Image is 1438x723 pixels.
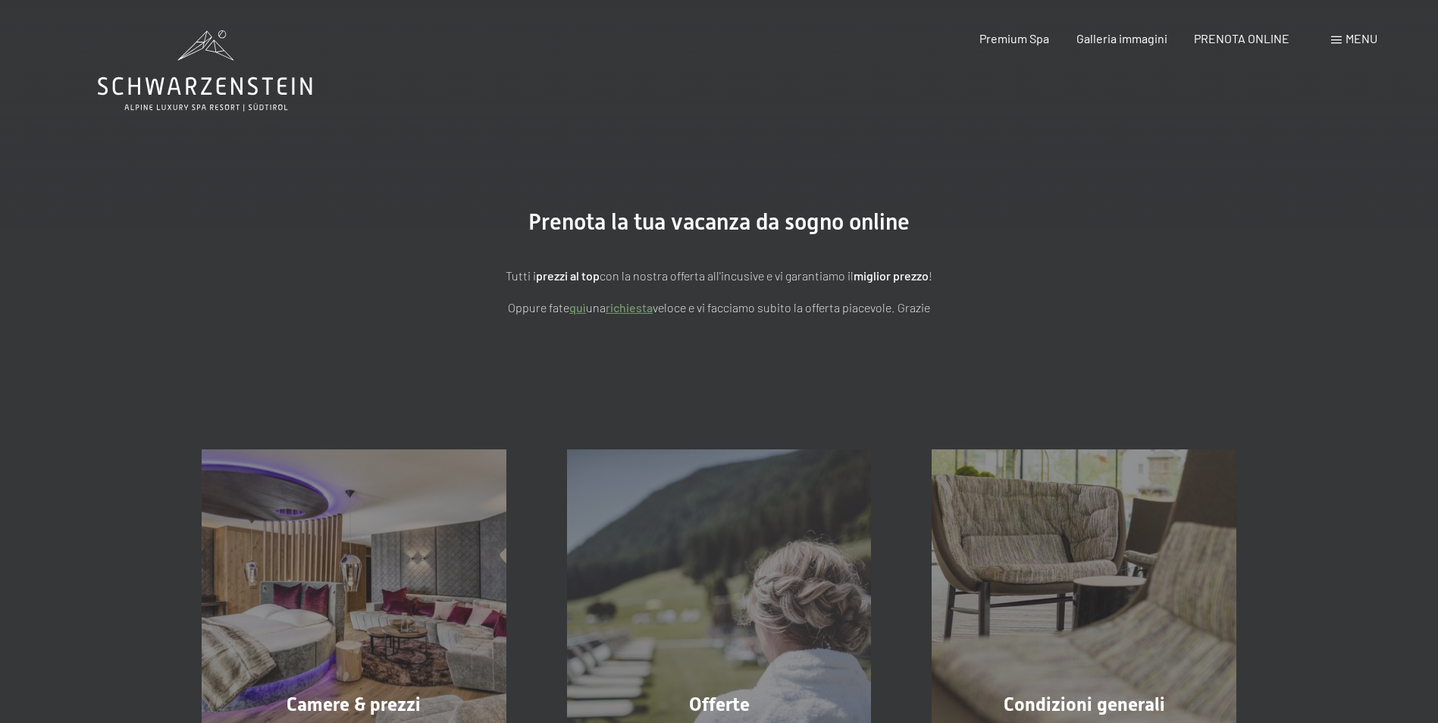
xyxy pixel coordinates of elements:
[528,208,910,235] span: Prenota la tua vacanza da sogno online
[979,31,1049,45] a: Premium Spa
[1004,693,1165,715] span: Condizioni generali
[569,300,586,315] a: quì
[1346,31,1377,45] span: Menu
[689,693,750,715] span: Offerte
[854,268,929,283] strong: miglior prezzo
[1194,31,1289,45] a: PRENOTA ONLINE
[340,266,1098,286] p: Tutti i con la nostra offerta all'incusive e vi garantiamo il !
[340,298,1098,318] p: Oppure fate una veloce e vi facciamo subito la offerta piacevole. Grazie
[1076,31,1167,45] a: Galleria immagini
[606,300,653,315] a: richiesta
[287,693,421,715] span: Camere & prezzi
[536,268,600,283] strong: prezzi al top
